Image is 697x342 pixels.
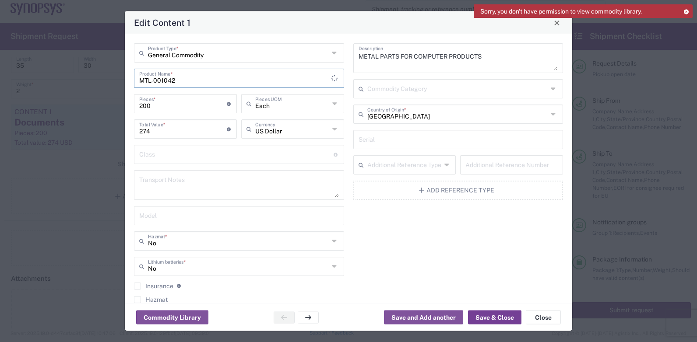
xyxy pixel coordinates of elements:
button: Save & Close [468,311,521,325]
button: Close [526,311,561,325]
label: Hazmat [134,296,168,303]
button: Save and Add another [384,311,463,325]
h4: Edit Content 1 [134,16,190,29]
button: Commodity Library [136,311,208,325]
label: Insurance [134,283,173,290]
button: Add Reference Type [353,181,563,200]
span: Sorry, you don't have permission to view commodity library. [480,7,642,15]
